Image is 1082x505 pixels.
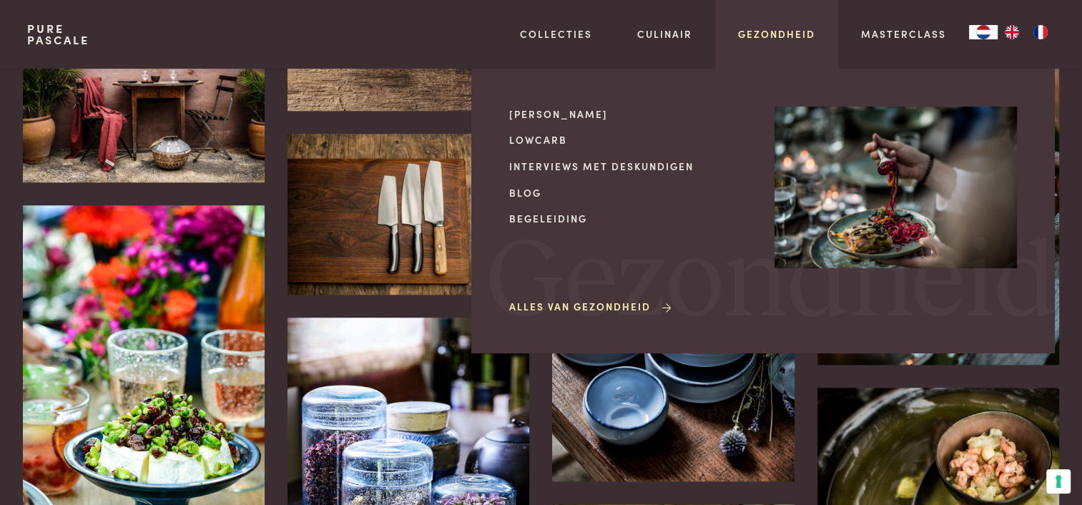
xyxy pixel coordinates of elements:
[969,25,998,39] div: Language
[509,185,752,200] a: Blog
[969,25,1055,39] aside: Language selected: Nederlands
[1046,469,1071,494] button: Uw voorkeuren voor toestemming voor trackingtechnologieën
[998,25,1055,39] ul: Language list
[509,299,674,314] a: Alles van Gezondheid
[509,159,752,174] a: Interviews met deskundigen
[23,21,265,182] a: Fluweel zachte plaid Lanzarote Clarysse, muur zelfgeschilderd mengeling zand en gekleurde verf, k...
[637,26,692,41] a: Culinair
[1026,25,1055,39] a: FR
[509,107,752,122] a: [PERSON_NAME]
[509,211,752,226] a: Begeleiding
[861,26,946,41] a: Masterclass
[738,26,815,41] a: Gezondheid
[969,25,998,39] a: NL
[774,107,1017,268] img: Gezondheid
[509,132,752,147] a: Lowcarb
[287,134,529,295] a: Messen Pure Je hoef geen hobbykok te zijn om hiermee te kunnen werken. Kleine> groentenmes voor i...
[27,23,89,46] a: PurePascale
[520,26,592,41] a: Collecties
[486,228,1057,338] span: Gezondheid
[998,25,1026,39] a: EN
